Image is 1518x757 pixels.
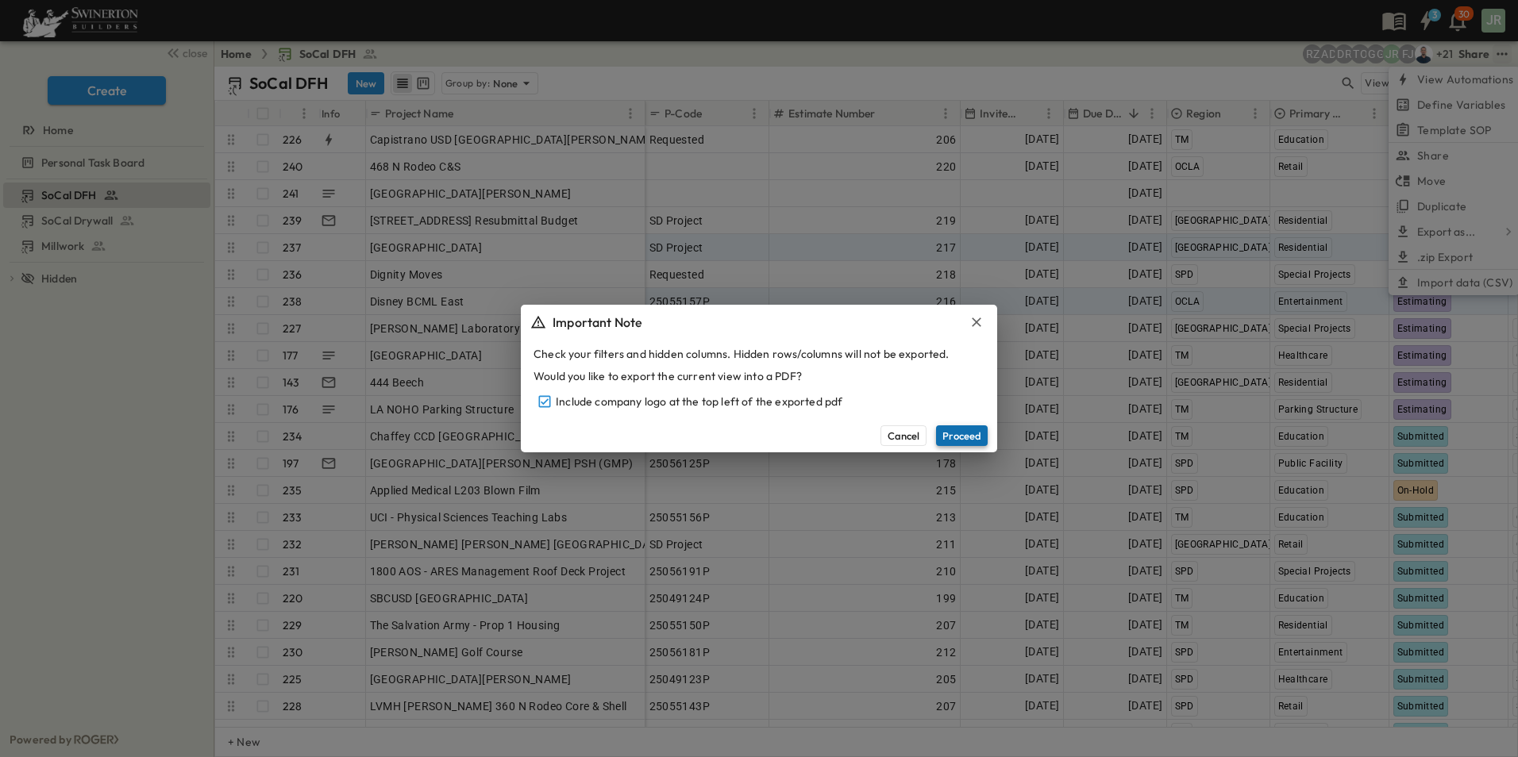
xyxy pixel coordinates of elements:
p: Would you like to export the current view into a PDF? [534,368,802,384]
p: Check your filters and hidden columns. Hidden rows/columns will not be exported. [534,346,950,362]
button: Cancel [880,425,927,446]
button: Proceed [936,425,988,446]
div: Include company logo at the top left of the exported pdf [534,390,984,413]
h5: Important Note [553,313,642,332]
